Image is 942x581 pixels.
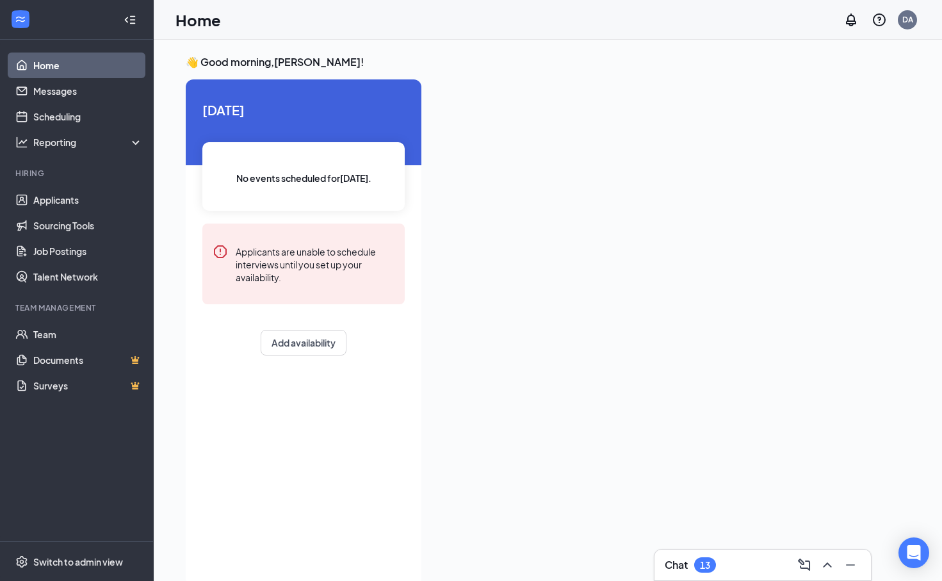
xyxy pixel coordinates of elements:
svg: QuestionInfo [872,12,887,28]
a: Team [33,322,143,347]
button: Add availability [261,330,346,356]
h3: 👋 Good morning, [PERSON_NAME] ! [186,55,910,69]
svg: ComposeMessage [797,557,812,573]
div: Reporting [33,136,143,149]
a: SurveysCrown [33,373,143,398]
svg: Notifications [843,12,859,28]
a: Talent Network [33,264,143,290]
div: Open Intercom Messenger [898,537,929,568]
svg: Analysis [15,136,28,149]
h3: Chat [665,558,688,572]
a: Applicants [33,187,143,213]
a: Sourcing Tools [33,213,143,238]
button: ComposeMessage [794,555,815,575]
button: ChevronUp [817,555,838,575]
svg: WorkstreamLogo [14,13,27,26]
span: [DATE] [202,100,405,120]
a: Scheduling [33,104,143,129]
svg: Collapse [124,13,136,26]
div: Switch to admin view [33,555,123,568]
a: DocumentsCrown [33,347,143,373]
svg: Settings [15,555,28,568]
div: 13 [700,560,710,571]
svg: ChevronUp [820,557,835,573]
span: No events scheduled for [DATE] . [236,171,371,185]
a: Home [33,53,143,78]
div: Hiring [15,168,140,179]
button: Minimize [840,555,861,575]
svg: Error [213,244,228,259]
div: Applicants are unable to schedule interviews until you set up your availability. [236,244,394,284]
a: Messages [33,78,143,104]
a: Job Postings [33,238,143,264]
div: Team Management [15,302,140,313]
h1: Home [175,9,221,31]
svg: Minimize [843,557,858,573]
div: DA [902,14,913,25]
